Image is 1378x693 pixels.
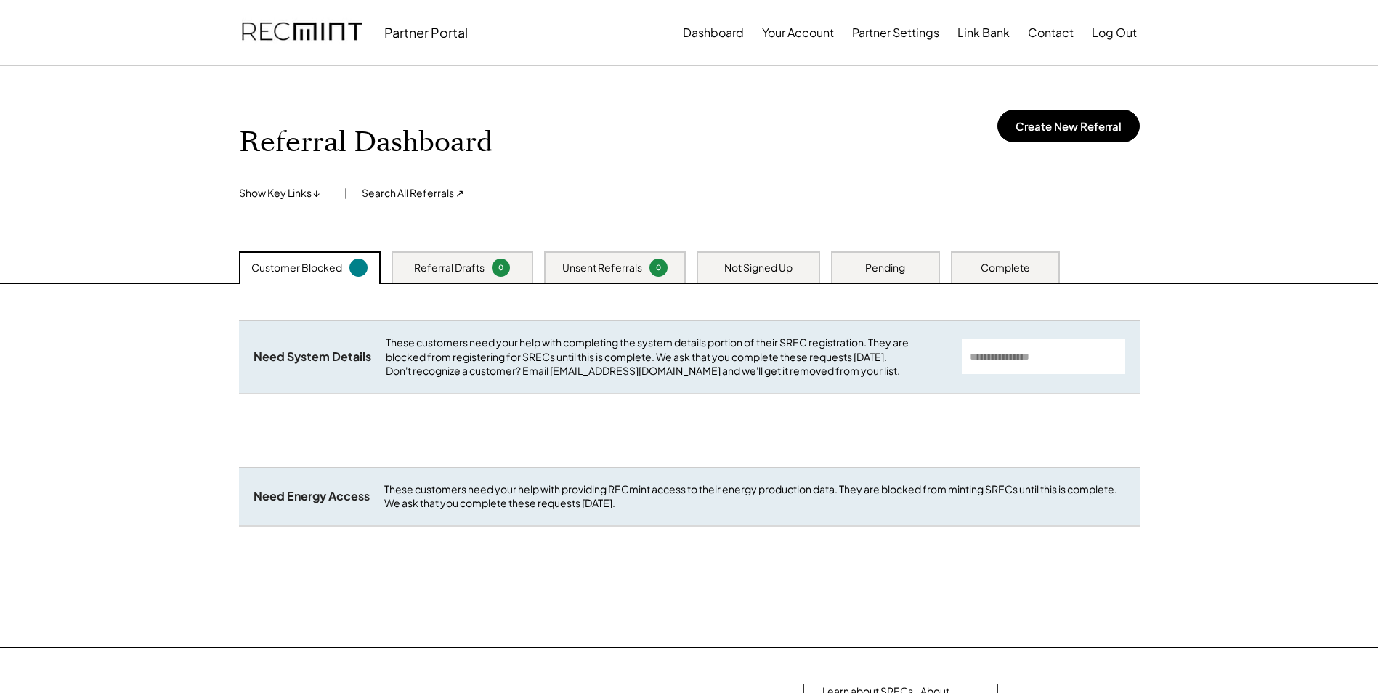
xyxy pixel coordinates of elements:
div: Need Energy Access [254,489,370,504]
div: Referral Drafts [414,261,485,275]
button: Dashboard [683,18,744,47]
button: Partner Settings [852,18,939,47]
div: Need System Details [254,349,371,365]
div: These customers need your help with completing the system details portion of their SREC registrat... [386,336,947,378]
h1: Referral Dashboard [239,126,493,160]
button: Your Account [762,18,834,47]
button: Log Out [1092,18,1137,47]
div: 0 [652,262,665,273]
div: Pending [865,261,905,275]
button: Contact [1028,18,1074,47]
div: Customer Blocked [251,261,342,275]
div: Not Signed Up [724,261,793,275]
div: Partner Portal [384,24,468,41]
div: 0 [494,262,508,273]
div: | [344,186,347,200]
div: Show Key Links ↓ [239,186,330,200]
div: Complete [981,261,1030,275]
div: Unsent Referrals [562,261,642,275]
button: Create New Referral [997,110,1140,142]
img: recmint-logotype%403x.png [242,8,362,57]
img: yH5BAEAAAAALAAAAAABAAEAAAIBRAA7 [543,102,623,182]
div: Search All Referrals ↗ [362,186,464,200]
button: Link Bank [957,18,1010,47]
div: These customers need your help with providing RECmint access to their energy production data. The... [384,482,1125,511]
